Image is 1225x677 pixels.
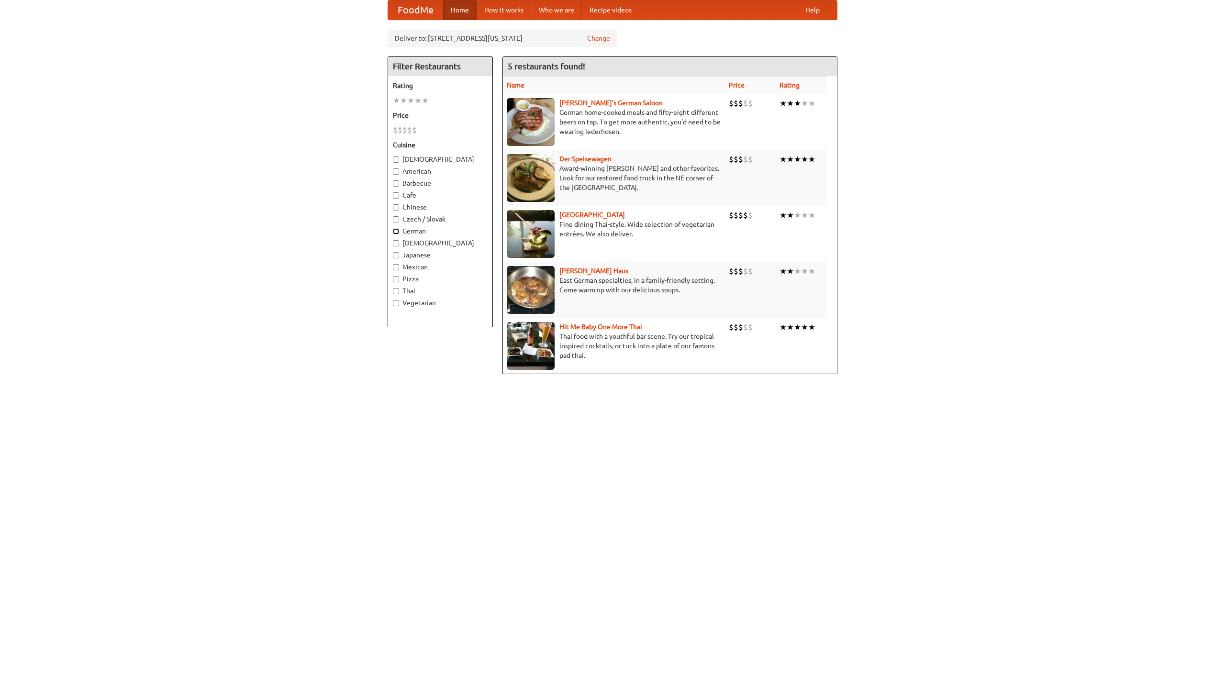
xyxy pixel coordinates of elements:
label: American [393,166,488,176]
label: Czech / Slovak [393,214,488,224]
img: speisewagen.jpg [507,154,555,202]
input: American [393,168,399,175]
li: $ [734,98,738,109]
input: [DEMOGRAPHIC_DATA] [393,156,399,163]
p: Thai food with a youthful bar scene. Try our tropical inspired cocktails, or tuck into a plate of... [507,332,721,360]
li: ★ [400,95,407,106]
li: ★ [801,210,808,221]
li: ★ [787,210,794,221]
p: Award-winning [PERSON_NAME] and other favorites. Look for our restored food truck in the NE corne... [507,164,721,192]
li: $ [738,210,743,221]
a: [PERSON_NAME] Haus [559,267,628,275]
li: $ [729,266,734,277]
li: ★ [780,154,787,165]
li: $ [743,154,748,165]
li: $ [398,125,402,135]
li: ★ [393,95,400,106]
label: [DEMOGRAPHIC_DATA] [393,238,488,248]
li: ★ [801,98,808,109]
li: ★ [794,154,801,165]
li: ★ [787,322,794,333]
input: Czech / Slovak [393,216,399,222]
label: Cafe [393,190,488,200]
input: Cafe [393,192,399,199]
a: Rating [780,81,800,89]
img: satay.jpg [507,210,555,258]
label: Japanese [393,250,488,260]
li: $ [412,125,417,135]
h4: Filter Restaurants [388,57,492,76]
li: $ [402,125,407,135]
li: ★ [787,154,794,165]
input: Mexican [393,264,399,270]
li: $ [729,98,734,109]
label: Chinese [393,202,488,212]
a: [PERSON_NAME]'s German Saloon [559,99,663,107]
a: Help [798,0,827,20]
label: Mexican [393,262,488,272]
b: Der Speisewagen [559,155,612,163]
li: ★ [808,266,815,277]
li: $ [734,322,738,333]
input: Chinese [393,204,399,211]
a: Home [443,0,477,20]
li: $ [729,154,734,165]
li: $ [748,266,753,277]
li: ★ [808,322,815,333]
ng-pluralize: 5 restaurants found! [508,62,585,71]
input: Barbecue [393,180,399,187]
a: Price [729,81,745,89]
p: East German specialties, in a family-friendly setting. Come warm up with our delicious soups. [507,276,721,295]
li: $ [743,98,748,109]
a: How it works [477,0,531,20]
li: ★ [808,154,815,165]
li: ★ [780,322,787,333]
li: $ [729,322,734,333]
li: $ [748,98,753,109]
input: Thai [393,288,399,294]
li: ★ [794,98,801,109]
input: Japanese [393,252,399,258]
li: $ [393,125,398,135]
li: $ [407,125,412,135]
li: ★ [808,210,815,221]
li: $ [734,154,738,165]
label: Barbecue [393,178,488,188]
li: $ [743,210,748,221]
img: esthers.jpg [507,98,555,146]
li: $ [734,266,738,277]
label: German [393,226,488,236]
a: [GEOGRAPHIC_DATA] [559,211,625,219]
li: ★ [407,95,414,106]
div: Deliver to: [STREET_ADDRESS][US_STATE] [388,30,617,47]
li: $ [734,210,738,221]
li: $ [748,154,753,165]
li: $ [738,266,743,277]
li: $ [729,210,734,221]
input: [DEMOGRAPHIC_DATA] [393,240,399,246]
li: ★ [801,322,808,333]
li: ★ [780,210,787,221]
a: Who we are [531,0,582,20]
b: Hit Me Baby One More Thai [559,323,642,331]
h5: Rating [393,81,488,90]
li: $ [738,98,743,109]
li: ★ [808,98,815,109]
a: FoodMe [388,0,443,20]
li: ★ [794,266,801,277]
li: ★ [414,95,422,106]
li: $ [743,322,748,333]
li: ★ [801,266,808,277]
a: Change [587,33,610,43]
input: German [393,228,399,234]
li: $ [748,210,753,221]
label: Vegetarian [393,298,488,308]
img: babythai.jpg [507,322,555,370]
h5: Price [393,111,488,120]
li: ★ [780,266,787,277]
li: ★ [787,98,794,109]
p: Fine dining Thai-style. Wide selection of vegetarian entrées. We also deliver. [507,220,721,239]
